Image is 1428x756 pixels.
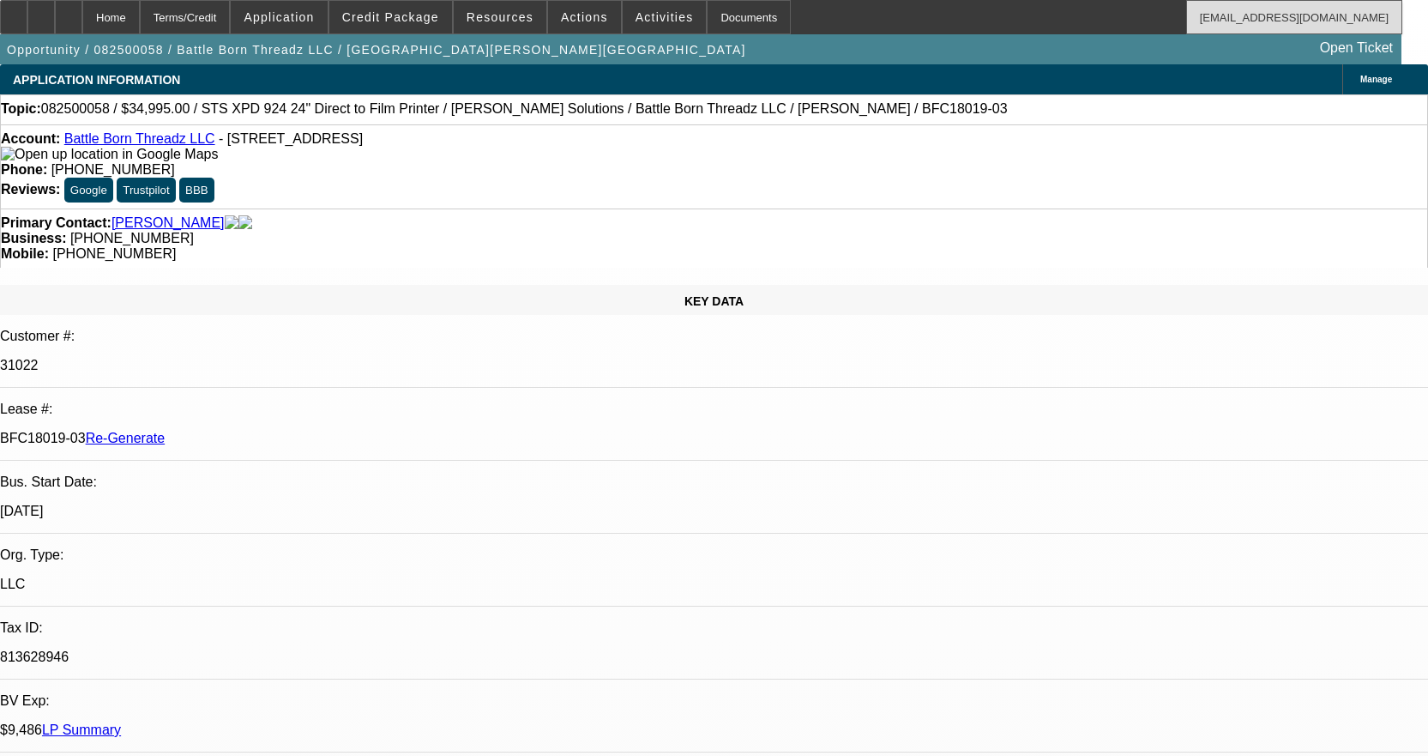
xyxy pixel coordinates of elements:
[117,178,175,203] button: Trustpilot
[1,131,60,146] strong: Account:
[238,215,252,231] img: linkedin-icon.png
[1,162,47,177] strong: Phone:
[1,215,111,231] strong: Primary Contact:
[467,10,533,24] span: Resources
[86,431,166,445] a: Re-Generate
[225,215,238,231] img: facebook-icon.png
[111,215,225,231] a: [PERSON_NAME]
[179,178,214,203] button: BBB
[636,10,694,24] span: Activities
[342,10,439,24] span: Credit Package
[1360,75,1392,84] span: Manage
[684,294,744,308] span: KEY DATA
[244,10,314,24] span: Application
[454,1,546,33] button: Resources
[64,178,113,203] button: Google
[329,1,452,33] button: Credit Package
[1,101,41,117] strong: Topic:
[51,162,175,177] span: [PHONE_NUMBER]
[70,231,194,245] span: [PHONE_NUMBER]
[1,246,49,261] strong: Mobile:
[64,131,215,146] a: Battle Born Threadz LLC
[42,723,121,737] a: LP Summary
[1,147,218,162] img: Open up location in Google Maps
[623,1,707,33] button: Activities
[1,182,60,197] strong: Reviews:
[52,246,176,261] span: [PHONE_NUMBER]
[1,231,66,245] strong: Business:
[13,73,180,87] span: APPLICATION INFORMATION
[548,1,621,33] button: Actions
[561,10,608,24] span: Actions
[1,147,218,161] a: View Google Maps
[41,101,1008,117] span: 082500058 / $34,995.00 / STS XPD 924 24" Direct to Film Printer / [PERSON_NAME] Solutions / Battl...
[7,43,746,57] span: Opportunity / 082500058 / Battle Born Threadz LLC / [GEOGRAPHIC_DATA][PERSON_NAME][GEOGRAPHIC_DATA]
[1313,33,1400,63] a: Open Ticket
[231,1,327,33] button: Application
[219,131,363,146] span: - [STREET_ADDRESS]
